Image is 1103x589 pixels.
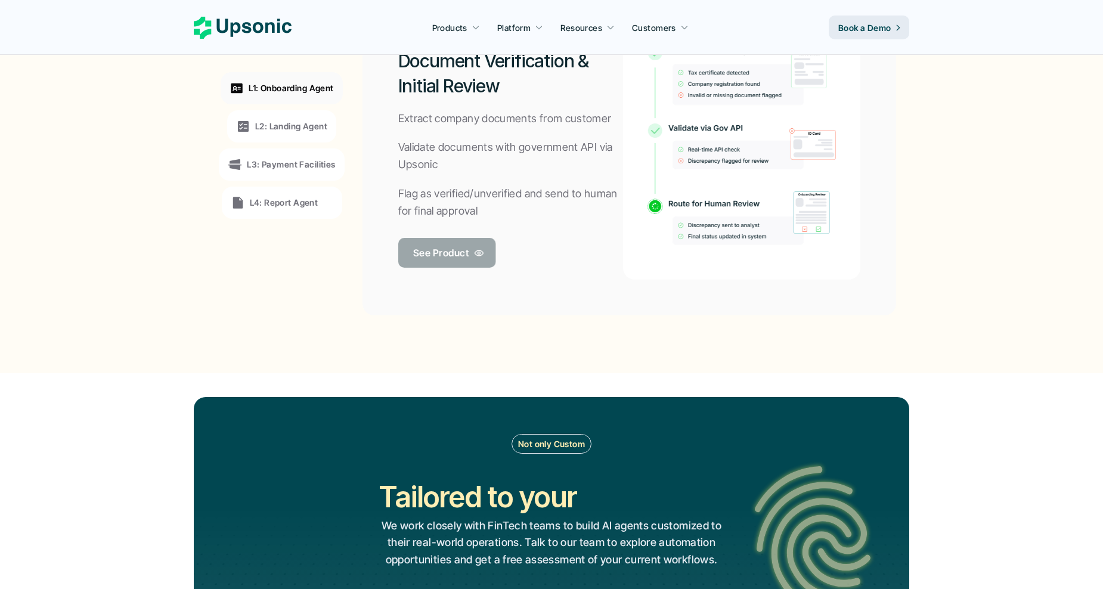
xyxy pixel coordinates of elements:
p: Book a Demo [838,21,891,34]
p: L1: Onboarding Agent [249,82,333,94]
p: Not only Custom [518,438,585,450]
a: Products [425,17,487,38]
p: Resources [560,21,602,34]
p: Flag as verified/unverified and send to human for final approval [398,185,624,220]
p: Customers [632,21,676,34]
p: L4: Report Agent [250,196,318,209]
p: L2: Landing Agent [255,120,327,132]
p: Validate documents with government API via Upsonic [398,139,624,173]
p: See Product [413,244,468,261]
h2: Tailored to your [379,477,576,517]
a: Book a Demo [829,15,909,39]
p: Platform [497,21,531,34]
p: L3: Payment Facilities [247,158,335,170]
p: We work closely with FinTech teams to build AI agents customized to their real-world operations. ... [379,517,724,569]
h2: Processes [583,517,717,557]
p: Extract company documents from customer [398,110,612,128]
p: Products [432,21,467,34]
a: See Product [398,238,496,268]
h2: Onboarding Agent Document Verification & Initial Review [398,23,624,98]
